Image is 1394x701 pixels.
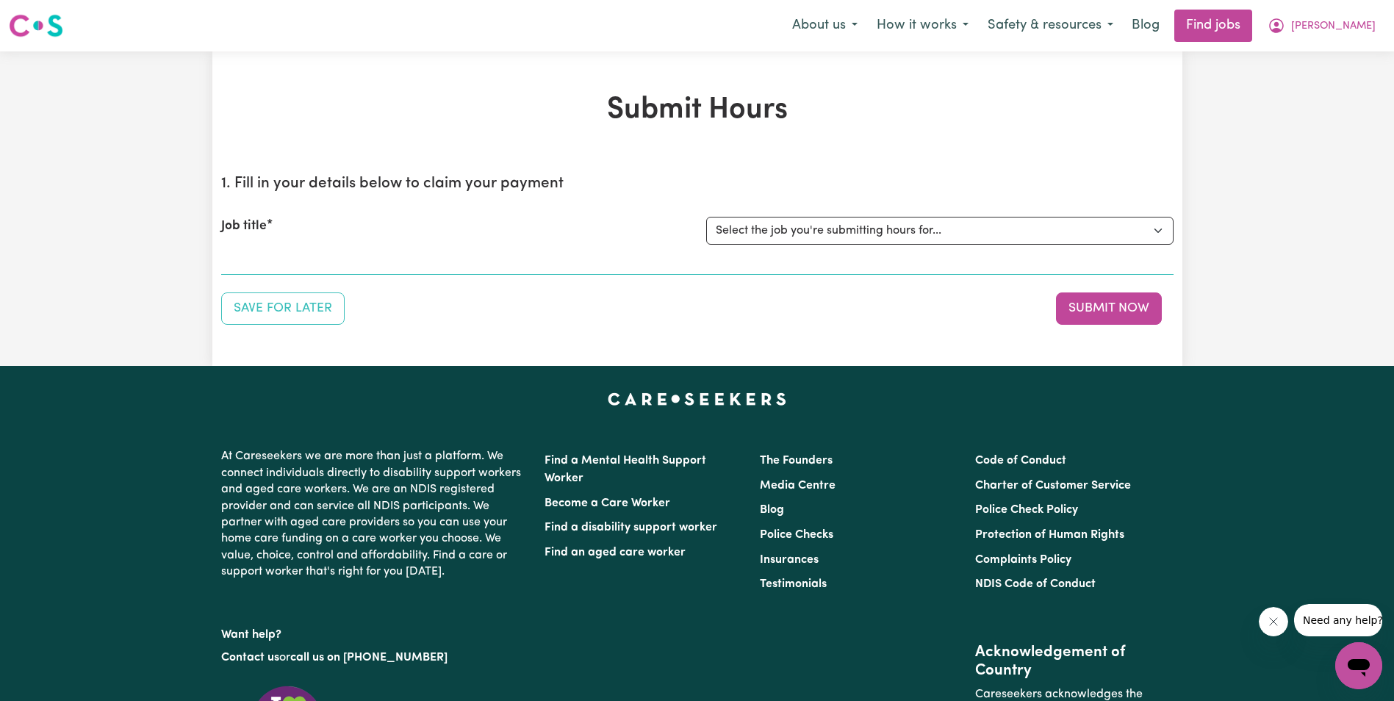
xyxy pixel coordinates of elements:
p: or [221,644,527,672]
span: [PERSON_NAME] [1291,18,1376,35]
a: Careseekers logo [9,9,63,43]
p: Want help? [221,621,527,643]
a: Charter of Customer Service [975,480,1131,492]
iframe: Button to launch messaging window [1335,642,1382,689]
a: Find a Mental Health Support Worker [545,455,706,484]
iframe: Close message [1259,607,1288,636]
iframe: Message from company [1294,604,1382,636]
h1: Submit Hours [221,93,1174,128]
a: Complaints Policy [975,554,1071,566]
button: Submit your job report [1056,292,1162,325]
p: At Careseekers we are more than just a platform. We connect individuals directly to disability su... [221,442,527,586]
a: Contact us [221,652,279,664]
button: How it works [867,10,978,41]
button: About us [783,10,867,41]
a: Find jobs [1174,10,1252,42]
a: Blog [760,504,784,516]
img: Careseekers logo [9,12,63,39]
button: My Account [1258,10,1385,41]
a: Find a disability support worker [545,522,717,533]
button: Save your job report [221,292,345,325]
a: Find an aged care worker [545,547,686,558]
a: Code of Conduct [975,455,1066,467]
a: Media Centre [760,480,836,492]
a: Insurances [760,554,819,566]
a: NDIS Code of Conduct [975,578,1096,590]
a: Police Check Policy [975,504,1078,516]
a: The Founders [760,455,833,467]
a: Blog [1123,10,1168,42]
a: Police Checks [760,529,833,541]
h2: Acknowledgement of Country [975,644,1173,680]
h2: 1. Fill in your details below to claim your payment [221,175,1174,193]
label: Job title [221,217,267,236]
button: Safety & resources [978,10,1123,41]
a: Protection of Human Rights [975,529,1124,541]
a: call us on [PHONE_NUMBER] [290,652,448,664]
a: Become a Care Worker [545,497,670,509]
a: Careseekers home page [608,392,786,404]
a: Testimonials [760,578,827,590]
span: Need any help? [9,10,89,22]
